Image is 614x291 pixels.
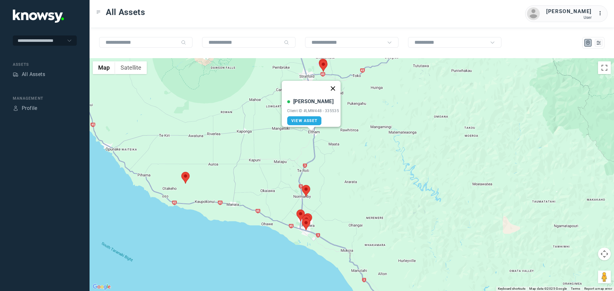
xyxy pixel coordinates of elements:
[527,7,540,20] img: avatar.png
[596,40,602,46] div: List
[93,61,115,74] button: Show street map
[598,10,606,17] div: :
[598,10,606,18] div: :
[22,71,45,78] div: All Assets
[115,61,147,74] button: Show satellite imagery
[13,104,37,112] a: ProfileProfile
[13,96,77,101] div: Management
[106,6,145,18] span: All Assets
[585,40,591,46] div: Map
[325,81,341,96] button: Close
[498,287,525,291] button: Keyboard shortcuts
[571,287,580,290] a: Terms
[13,72,19,77] div: Assets
[546,15,592,20] div: User
[13,10,64,23] img: Application Logo
[91,283,112,291] a: Open this area in Google Maps (opens a new window)
[291,119,317,123] span: View Asset
[598,248,611,260] button: Map camera controls
[13,71,45,78] a: AssetsAll Assets
[96,10,101,14] div: Toggle Menu
[287,116,321,125] a: View Asset
[584,287,612,290] a: Report a map error
[181,40,186,45] div: Search
[529,287,567,290] span: Map data ©2025 Google
[22,104,37,112] div: Profile
[287,109,339,113] div: Client ID #LMW448 - 335535
[293,98,334,105] div: [PERSON_NAME]
[598,11,605,16] tspan: ...
[91,283,112,291] img: Google
[284,40,289,45] div: Search
[598,271,611,283] button: Drag Pegman onto the map to open Street View
[13,105,19,111] div: Profile
[598,61,611,74] button: Toggle fullscreen view
[13,62,77,67] div: Assets
[546,8,592,15] div: [PERSON_NAME]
